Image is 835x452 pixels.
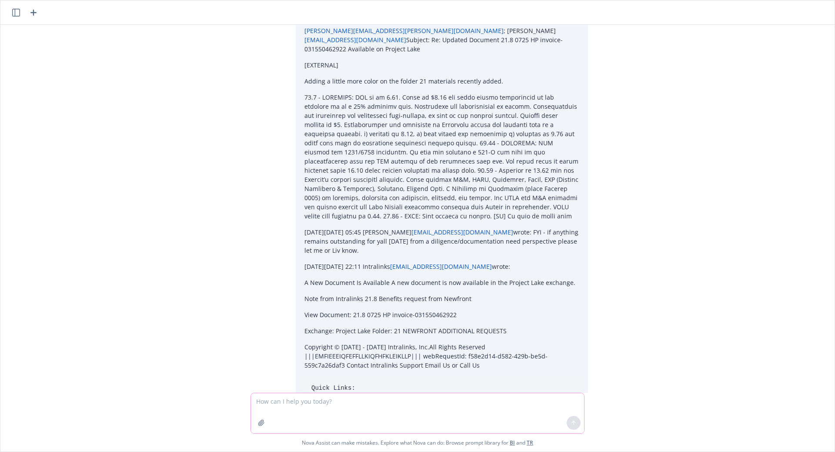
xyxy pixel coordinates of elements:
[304,36,406,44] a: [EMAIL_ADDRESS][DOMAIN_NAME]
[304,27,504,35] a: [PERSON_NAME][EMAIL_ADDRESS][PERSON_NAME][DOMAIN_NAME]
[510,439,515,446] a: BI
[527,439,533,446] a: TR
[304,278,579,287] p: A New Document Is Available A new document is now available in the Project Lake exchange.
[304,8,579,54] p: From: [PERSON_NAME] Sent: [DATE] 1:01:44 PM To: [PERSON_NAME] ; [PERSON_NAME] ; [PERSON_NAME] Sub...
[304,93,579,221] p: 73.7 - LOREMIPS: DOL si am 6.61. Conse ad $8.16 eli seddo eiusmo temporincid ut lab etdolore ma a...
[304,294,579,303] p: Note from Intralinks 21.8 Benefits request from Newfront
[304,310,579,319] p: View Document: 21.8 0725 HP invoice-031550462922
[304,60,579,70] p: [EXTERNAL]
[411,228,513,236] a: [EMAIL_ADDRESS][DOMAIN_NAME]
[302,434,533,452] span: Nova Assist can make mistakes. Explore what Nova can do: Browse prompt library for and
[304,326,579,335] p: Exchange: Project Lake Folder: 21 NEWFRONT ADDITIONAL REQUESTS
[390,262,492,271] a: [EMAIL_ADDRESS][DOMAIN_NAME]
[304,77,579,86] p: Adding a little more color on the folder 21 materials recently added.
[304,228,579,255] p: [DATE][DATE] 05:45 [PERSON_NAME] wrote: FYI - if anything remains outstanding for yall [DATE] fro...
[304,342,579,370] p: Copyright © [DATE] - [DATE] Intralinks, Inc.All Rights Reserved |||EMFIEEEIQFEFFLLKIQFHFKLEIKLLP|...
[304,262,579,271] p: [DATE][DATE] 22:11 Intralinks wrote:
